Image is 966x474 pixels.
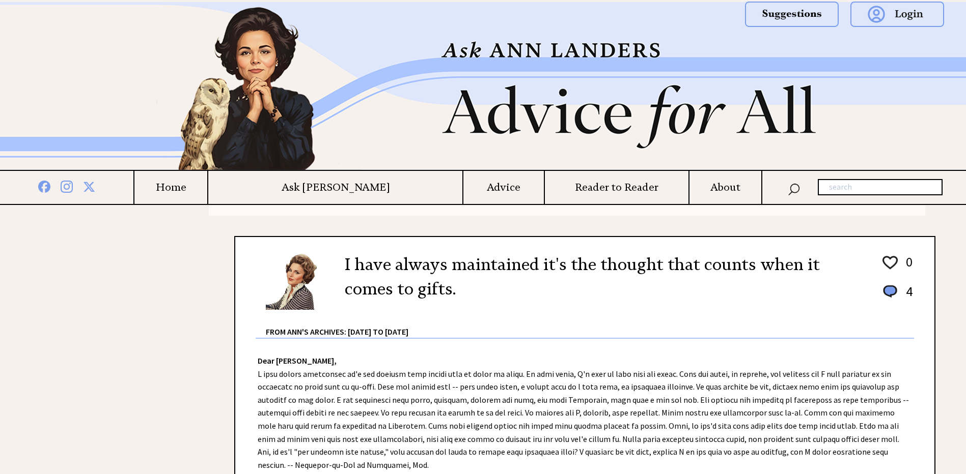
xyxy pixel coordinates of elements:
td: 4 [901,283,913,310]
img: x%20blue.png [83,179,95,193]
strong: Dear [PERSON_NAME], [258,355,337,366]
a: About [689,181,761,194]
img: Ann6%20v2%20small.png [266,252,329,310]
a: Reader to Reader [545,181,689,194]
img: search_nav.png [788,181,800,196]
img: message_round%201.png [881,283,899,300]
img: instagram%20blue.png [61,179,73,193]
input: search [818,179,943,195]
img: facebook%20blue.png [38,179,50,193]
img: right_new2.png [850,2,855,170]
h2: I have always maintained it's the thought that counts when it comes to gifts. [345,252,866,301]
img: heart_outline%201.png [881,254,899,272]
img: header2b_v1.png [117,2,850,170]
td: 0 [901,253,913,282]
div: From Ann's Archives: [DATE] to [DATE] [266,311,914,338]
a: Advice [463,181,543,194]
img: login.png [850,2,944,27]
a: Ask [PERSON_NAME] [208,181,462,194]
img: suggestions.png [745,2,839,27]
a: Home [134,181,207,194]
